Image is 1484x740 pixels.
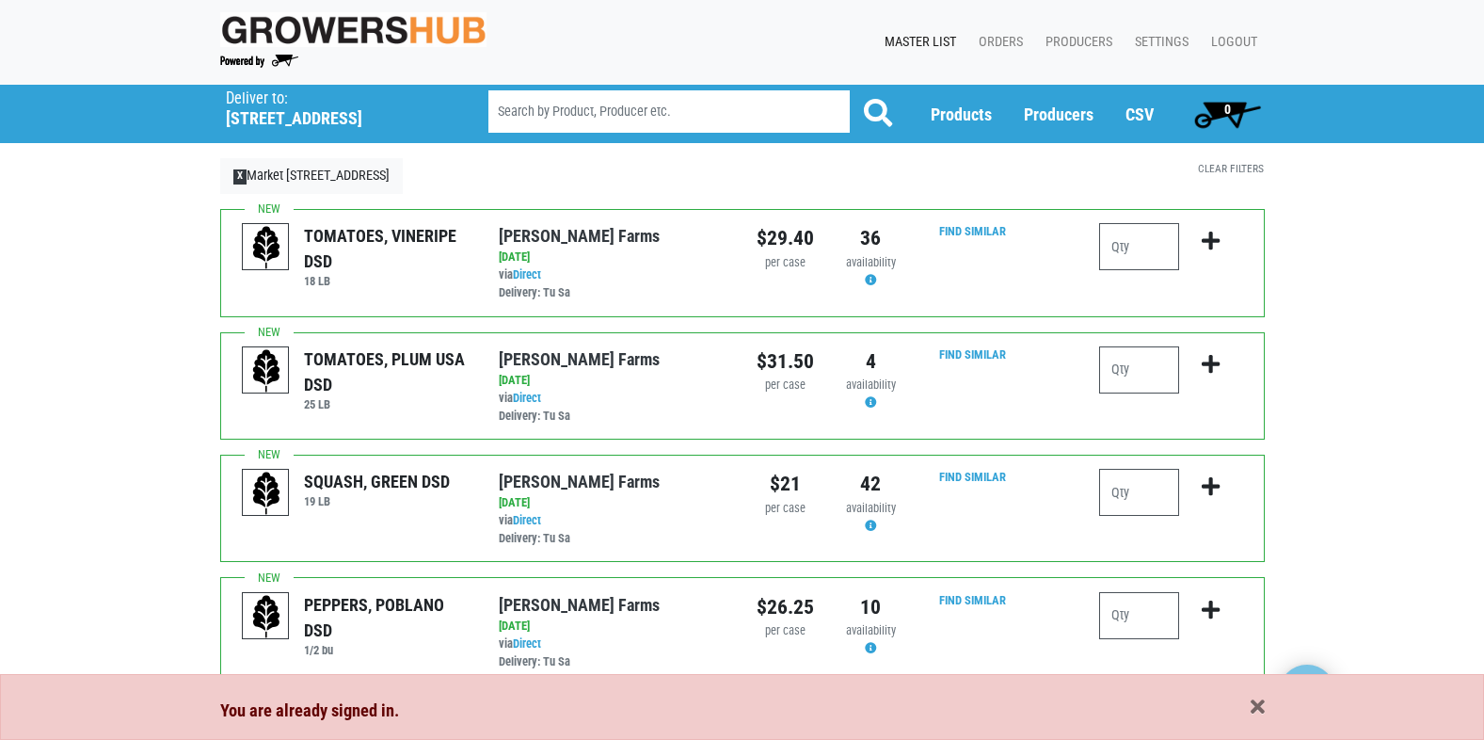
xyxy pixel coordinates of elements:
a: Orders [964,24,1030,60]
div: [DATE] [499,372,727,390]
a: Find Similar [939,470,1006,484]
a: XMarket [STREET_ADDRESS] [220,158,404,194]
div: via [499,635,727,671]
div: per case [757,377,814,394]
span: availability [846,501,896,515]
a: Settings [1120,24,1196,60]
img: placeholder-variety-43d6402dacf2d531de610a020419775a.svg [243,470,290,517]
a: Products [931,105,992,124]
a: Direct [513,267,541,282]
a: 0 [1186,95,1269,133]
input: Qty [1099,469,1179,516]
h6: 19 LB [304,494,450,508]
h6: 1/2 bu [304,643,471,657]
a: Find Similar [939,224,1006,238]
div: per case [757,500,814,518]
img: Powered by Big Wheelbarrow [220,55,298,68]
input: Search by Product, Producer etc. [488,90,850,133]
div: 4 [842,346,900,377]
div: $31.50 [757,346,814,377]
a: [PERSON_NAME] Farms [499,472,660,491]
a: Direct [513,513,541,527]
div: per case [757,254,814,272]
div: Delivery: Tu Sa [499,530,727,548]
div: via [499,266,727,302]
p: Deliver to: [226,89,440,108]
div: per case [757,622,814,640]
h6: 25 LB [304,397,471,411]
div: via [499,390,727,426]
div: $21 [757,469,814,499]
a: Direct [513,636,541,651]
img: placeholder-variety-43d6402dacf2d531de610a020419775a.svg [243,593,290,640]
h5: [STREET_ADDRESS] [226,108,440,129]
div: via [499,512,727,548]
div: Delivery: Tu Sa [499,653,727,671]
a: Clear Filters [1198,162,1264,175]
h6: 18 LB [304,274,471,288]
div: PEPPERS, POBLANO DSD [304,592,471,643]
a: Find Similar [939,593,1006,607]
a: [PERSON_NAME] Farms [499,349,660,369]
div: Delivery: Tu Sa [499,284,727,302]
div: $29.40 [757,223,814,253]
div: Delivery: Tu Sa [499,408,727,426]
span: 0 [1224,102,1231,117]
div: 10 [842,592,900,622]
a: Logout [1196,24,1265,60]
div: [DATE] [499,249,727,266]
a: Producers [1030,24,1120,60]
div: $26.25 [757,592,814,622]
img: placeholder-variety-43d6402dacf2d531de610a020419775a.svg [243,224,290,271]
input: Qty [1099,223,1179,270]
a: CSV [1125,105,1154,124]
div: SQUASH, GREEN DSD [304,469,450,494]
input: Qty [1099,592,1179,639]
div: TOMATOES, PLUM USA DSD [304,346,471,397]
a: Master List [870,24,964,60]
div: [DATE] [499,494,727,512]
a: Find Similar [939,347,1006,362]
span: Market 32 Glenmont, #196 (329 Glenmont Rd, Glenmont, NY 12077, USA) [226,85,455,129]
div: TOMATOES, VINERIPE DSD [304,223,471,274]
input: Qty [1099,346,1179,394]
a: Direct [513,391,541,405]
span: availability [846,378,896,392]
div: 42 [842,469,900,499]
img: original-fc7597fdc6adbb9d0e2ae620e786d1a2.jpg [220,12,487,47]
div: [DATE] [499,618,727,635]
div: 36 [842,223,900,253]
span: availability [846,623,896,637]
a: Producers [1024,105,1093,124]
span: X [233,169,247,185]
img: placeholder-variety-43d6402dacf2d531de610a020419775a.svg [243,347,290,394]
a: [PERSON_NAME] Farms [499,226,660,246]
a: [PERSON_NAME] Farms [499,595,660,615]
div: You are already signed in. [220,698,1265,724]
span: availability [846,255,896,269]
